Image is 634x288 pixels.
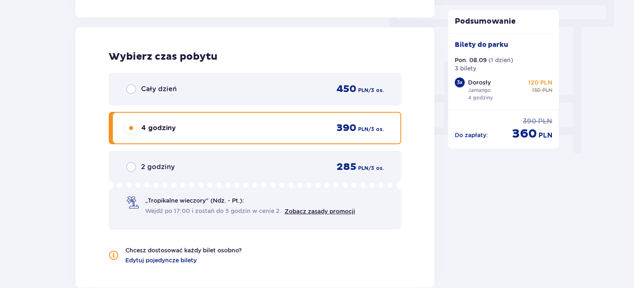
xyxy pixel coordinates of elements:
[368,165,384,172] p: / 3 os.
[455,64,476,73] p: 3 bilety
[145,207,281,215] span: Wejdź po 17:00 i zostań do 5 godzin w cenie 2.
[285,208,355,215] a: Zobacz zasady promocji
[468,78,491,87] p: Dorosły
[337,161,356,173] p: 285
[488,56,513,64] p: ( 1 dzień )
[528,78,552,87] p: 120 PLN
[523,117,536,126] p: 390
[358,87,368,94] p: PLN
[512,126,537,142] p: 360
[141,123,176,133] p: 4 godziny
[468,87,491,94] p: Jamango
[455,40,508,49] p: Bilety do parku
[455,56,487,64] p: Pon. 08.09
[141,162,175,172] p: 2 godziny
[468,94,493,102] p: 4 godziny
[455,131,488,139] p: Do zapłaty :
[109,51,401,63] p: Wybierz czas pobytu
[542,87,552,94] p: PLN
[455,77,465,87] div: 3 x
[538,117,552,126] p: PLN
[532,87,541,94] p: 130
[448,17,559,27] p: Podsumowanie
[358,165,368,172] p: PLN
[368,87,384,94] p: / 3 os.
[358,126,368,133] p: PLN
[539,131,552,140] p: PLN
[145,196,244,205] p: „Tropikalne wieczory" (Ndz. - Pt.):
[125,256,197,264] a: Edytuj pojedyncze bilety
[368,126,384,133] p: / 3 os.
[337,122,356,134] p: 390
[337,83,356,95] p: 450
[125,246,242,254] p: Chcesz dostosować każdy bilet osobno?
[141,85,177,94] p: Cały dzień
